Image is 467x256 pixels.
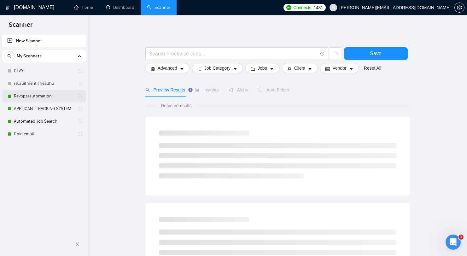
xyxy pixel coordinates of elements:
[78,94,83,99] span: holder
[229,87,248,92] span: Alerts
[282,63,318,73] button: userClientcaret-down
[145,87,185,92] span: Preview Results
[293,4,312,11] span: Connects:
[197,67,202,71] span: bars
[332,52,338,57] span: loading
[370,49,381,57] span: Save
[147,5,170,10] a: searchScanner
[331,5,336,10] span: user
[14,115,74,128] a: Automated Job Search
[106,5,134,10] a: dashboardDashboard
[78,68,83,73] span: holder
[145,63,190,73] button: settingAdvancedcaret-down
[75,241,81,247] span: double-left
[308,67,312,71] span: caret-down
[233,67,237,71] span: caret-down
[149,50,318,58] input: Search Freelance Jobs...
[14,90,74,102] a: Revops/automation
[14,102,74,115] a: APPLICANT TRACKING SYSTEM
[455,5,464,10] span: setting
[294,65,306,72] span: Client
[5,54,14,58] span: search
[14,77,74,90] a: recruitment | headhu
[188,87,193,93] div: Tooltip anchor
[192,63,243,73] button: barsJob Categorycaret-down
[446,235,461,250] iframe: Intercom live chat
[158,65,177,72] span: Advanced
[287,67,292,71] span: user
[145,88,150,92] span: search
[2,50,86,140] li: My Scanners
[332,65,346,72] span: Vendor
[78,106,83,111] span: holder
[78,119,83,124] span: holder
[314,4,323,11] span: 1431
[74,5,93,10] a: homeHome
[286,5,291,10] img: upwork-logo.png
[325,67,330,71] span: idcard
[156,102,196,109] span: Detected results
[251,67,255,71] span: folder
[320,63,359,73] button: idcardVendorcaret-down
[258,87,289,92] span: Auto Bidder
[364,65,381,72] a: Reset All
[229,88,233,92] span: notification
[204,65,231,72] span: Job Category
[17,50,42,62] span: My Scanners
[4,51,15,61] button: search
[151,67,155,71] span: setting
[78,131,83,137] span: holder
[454,5,464,10] a: setting
[14,65,74,77] a: CLAY
[7,35,81,47] a: New Scanner
[344,47,408,60] button: Save
[349,67,353,71] span: caret-down
[5,3,10,13] img: logo
[180,67,184,71] span: caret-down
[320,52,324,56] span: info-circle
[2,35,86,47] li: New Scanner
[195,87,219,92] span: Insights
[258,88,263,92] span: robot
[4,20,38,33] span: Scanner
[78,81,83,86] span: holder
[195,88,200,92] span: area-chart
[258,65,267,72] span: Jobs
[14,128,74,140] a: Cold email
[270,67,274,71] span: caret-down
[458,235,464,240] span: 1
[454,3,464,13] button: setting
[245,63,279,73] button: folderJobscaret-down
